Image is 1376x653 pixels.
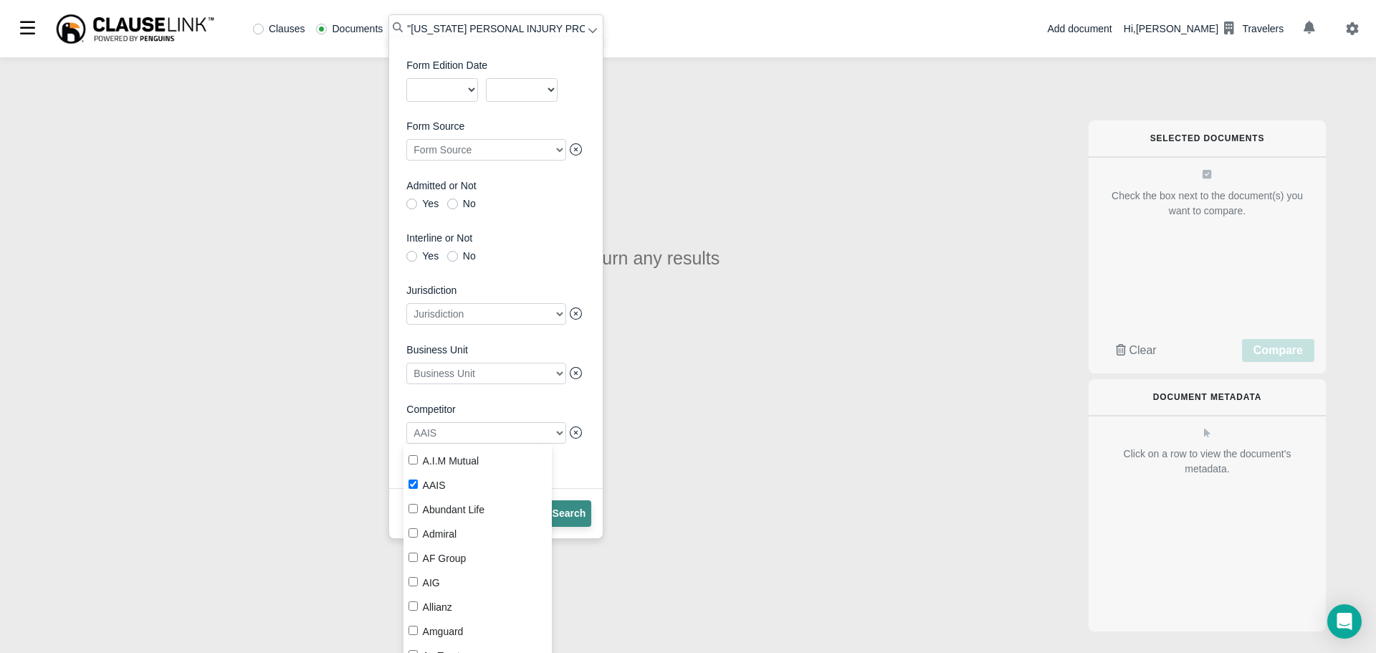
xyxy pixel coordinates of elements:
[388,14,603,43] input: Search library...
[447,251,476,261] label: No
[408,577,418,586] input: AIG
[406,231,586,246] label: Interline or Not
[1129,344,1156,356] span: Clear
[406,283,586,298] label: Jurisdiction
[406,178,586,194] label: Admitted or Not
[403,572,553,591] label: AIG
[408,601,418,611] input: Allianz
[408,480,418,489] input: AAIS
[408,528,418,538] input: Admiral
[1112,392,1303,402] h6: Document Metadata
[406,58,586,73] label: Form Edition Date
[406,363,566,384] div: Business Unit
[1100,447,1314,477] div: Click on a row to view the document's metadata.
[403,450,553,470] label: A.I.M Mutual
[1242,339,1314,362] button: Compare
[403,523,553,543] label: Admiral
[1327,604,1362,639] div: Open Intercom Messenger
[54,13,216,45] img: ClauseLink
[403,548,553,567] label: AF Group
[1242,22,1284,37] div: Travelers
[447,199,476,209] label: No
[403,596,553,616] label: Allianz
[1124,16,1284,41] div: Hi, [PERSON_NAME]
[316,24,383,34] label: Documents
[403,499,553,518] label: Abundant Life
[408,504,418,513] input: Abundant Life
[406,343,586,358] label: Business Unit
[547,500,592,527] button: Search
[408,626,418,635] input: Amguard
[406,402,586,417] label: Competitor
[403,621,553,640] label: Amguard
[1253,344,1303,356] span: Compare
[406,119,586,134] label: Form Source
[1112,133,1303,143] h6: Selected Documents
[253,24,305,34] label: Clauses
[1100,339,1172,362] button: Clear
[403,475,553,494] label: AAIS
[406,251,439,261] label: Yes
[408,553,418,562] input: AF Group
[1047,22,1112,37] div: Add document
[406,139,566,161] div: Form Source
[406,422,566,444] div: AAIS
[408,455,418,464] input: A.I.M Mutual
[406,199,439,209] label: Yes
[553,507,586,519] span: Search
[406,303,566,325] div: Jurisdiction
[1100,189,1314,219] div: Check the box next to the document(s) you want to compare.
